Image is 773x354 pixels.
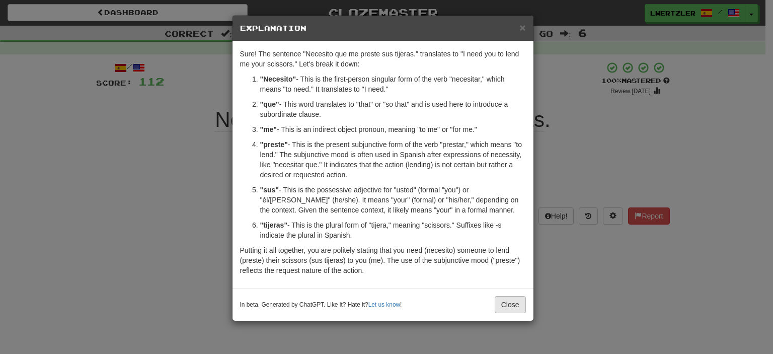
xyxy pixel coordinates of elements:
strong: "sus" [260,186,279,194]
p: - This is the possessive adjective for "usted" (formal "you") or "él/[PERSON_NAME]" (he/she). It ... [260,185,526,215]
small: In beta. Generated by ChatGPT. Like it? Hate it? ! [240,301,402,309]
button: Close [519,22,525,33]
strong: "que" [260,100,279,108]
h5: Explanation [240,23,526,33]
span: × [519,22,525,33]
a: Let us know [368,301,400,308]
strong: "Necesito" [260,75,296,83]
button: Close [495,296,526,313]
p: - This is an indirect object pronoun, meaning "to me" or "for me." [260,124,526,134]
strong: "preste" [260,140,288,149]
p: Sure! The sentence "Necesito que me preste sus tijeras." translates to "I need you to lend me you... [240,49,526,69]
p: - This is the first-person singular form of the verb "necesitar," which means "to need." It trans... [260,74,526,94]
p: - This is the present subjunctive form of the verb "prestar," which means "to lend." The subjunct... [260,139,526,180]
strong: "tijeras" [260,221,288,229]
strong: "me" [260,125,277,133]
p: - This is the plural form of "tijera," meaning "scissors." Suffixes like -s indicate the plural i... [260,220,526,240]
p: - This word translates to "that" or "so that" and is used here to introduce a subordinate clause. [260,99,526,119]
p: Putting it all together, you are politely stating that you need (necesito) someone to lend (prest... [240,245,526,275]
